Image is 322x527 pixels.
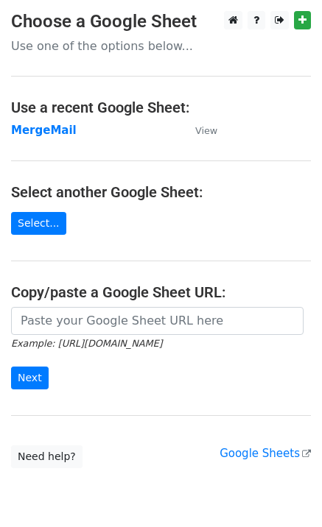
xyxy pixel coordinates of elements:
small: View [195,125,217,136]
a: Select... [11,212,66,235]
iframe: Chat Widget [248,456,322,527]
a: Need help? [11,445,83,468]
a: View [181,124,217,137]
h4: Copy/paste a Google Sheet URL: [11,283,311,301]
h3: Choose a Google Sheet [11,11,311,32]
a: Google Sheets [220,447,311,460]
h4: Select another Google Sheet: [11,183,311,201]
h4: Use a recent Google Sheet: [11,99,311,116]
small: Example: [URL][DOMAIN_NAME] [11,338,162,349]
input: Paste your Google Sheet URL here [11,307,304,335]
input: Next [11,367,49,389]
a: MergeMail [11,124,77,137]
p: Use one of the options below... [11,38,311,54]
